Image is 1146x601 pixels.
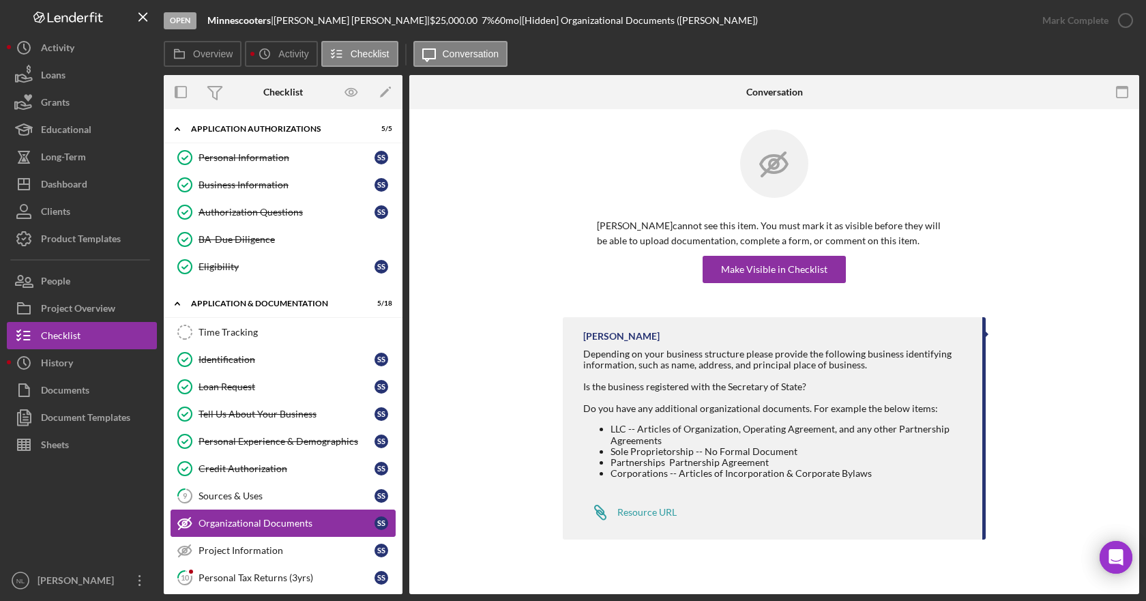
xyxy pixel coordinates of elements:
[374,462,388,475] div: S S
[41,116,91,147] div: Educational
[41,143,86,174] div: Long-Term
[164,12,196,29] div: Open
[7,567,157,594] button: NL[PERSON_NAME]
[721,256,827,283] div: Make Visible in Checklist
[171,564,396,591] a: 10Personal Tax Returns (3yrs)SS
[41,61,65,92] div: Loans
[171,510,396,537] a: Organizational DocumentsSS
[703,256,846,283] button: Make Visible in Checklist
[7,34,157,61] button: Activity
[171,373,396,400] a: Loan RequestSS
[199,463,374,474] div: Credit Authorization
[321,41,398,67] button: Checklist
[7,61,157,89] button: Loans
[41,295,115,325] div: Project Overview
[171,537,396,564] a: Project InformationSS
[7,171,157,198] button: Dashboard
[374,544,388,557] div: S S
[1029,7,1139,34] button: Mark Complete
[482,15,495,26] div: 7 %
[7,404,157,431] button: Document Templates
[171,199,396,226] a: Authorization QuestionsSS
[583,349,969,370] div: Depending on your business structure please provide the following business identifying informatio...
[199,545,374,556] div: Project Information
[351,48,390,59] label: Checklist
[597,218,952,249] p: [PERSON_NAME] cannot see this item. You must mark it as visible before they will be able to uploa...
[171,400,396,428] a: Tell Us About Your BusinessSS
[183,491,188,500] tspan: 9
[7,322,157,349] button: Checklist
[199,381,374,392] div: Loan Request
[7,198,157,225] button: Clients
[199,518,374,529] div: Organizational Documents
[191,299,358,308] div: Application & Documentation
[278,48,308,59] label: Activity
[413,41,508,67] button: Conversation
[7,295,157,322] button: Project Overview
[583,331,660,342] div: [PERSON_NAME]
[199,207,374,218] div: Authorization Questions
[7,267,157,295] button: People
[611,468,969,479] li: Corporations -- Articles of Incorporation & Corporate Bylaws
[16,577,25,585] text: NL
[199,409,374,420] div: Tell Us About Your Business
[374,516,388,530] div: S S
[171,482,396,510] a: 9Sources & UsesSS
[374,205,388,219] div: S S
[171,428,396,455] a: Personal Experience & DemographicsSS
[41,377,89,407] div: Documents
[164,41,241,67] button: Overview
[374,489,388,503] div: S S
[374,353,388,366] div: S S
[374,380,388,394] div: S S
[41,349,73,380] div: History
[7,377,157,404] button: Documents
[519,15,758,26] div: | [Hidden] Organizational Documents ([PERSON_NAME])
[171,253,396,280] a: EligibilitySS
[207,15,274,26] div: |
[193,48,233,59] label: Overview
[245,41,317,67] button: Activity
[191,125,358,133] div: Application Authorizations
[374,178,388,192] div: S S
[746,87,803,98] div: Conversation
[41,225,121,256] div: Product Templates
[7,431,157,458] button: Sheets
[7,225,157,252] a: Product Templates
[41,89,70,119] div: Grants
[171,144,396,171] a: Personal InformationSS
[171,226,396,253] a: BA-Due Diligence
[583,499,677,526] a: Resource URL
[207,14,271,26] b: Minnescooters
[7,143,157,171] button: Long-Term
[611,457,969,468] li: Partnerships Partnership Agreement
[171,455,396,482] a: Credit AuthorizationSS
[263,87,303,98] div: Checklist
[583,381,969,392] div: Is the business registered with the Secretary of State?
[368,299,392,308] div: 5 / 18
[171,346,396,373] a: IdentificationSS
[199,354,374,365] div: Identification
[7,116,157,143] a: Educational
[199,572,374,583] div: Personal Tax Returns (3yrs)
[199,327,395,338] div: Time Tracking
[199,152,374,163] div: Personal Information
[430,15,482,26] div: $25,000.00
[41,171,87,201] div: Dashboard
[199,234,395,245] div: BA-Due Diligence
[7,349,157,377] button: History
[1042,7,1108,34] div: Mark Complete
[41,322,80,353] div: Checklist
[34,567,123,598] div: [PERSON_NAME]
[171,171,396,199] a: Business InformationSS
[374,571,388,585] div: S S
[199,490,374,501] div: Sources & Uses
